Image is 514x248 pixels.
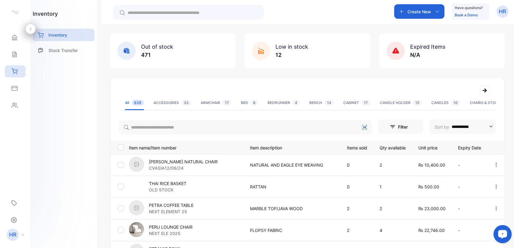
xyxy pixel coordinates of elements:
p: NATURAL AND EAGLE EYE WEAVING [250,162,334,168]
p: NEXT ELEMENT 25 [149,208,193,215]
span: ₨ 500.00 [418,184,439,189]
img: item [129,178,144,194]
p: - [458,184,481,190]
span: 8 [251,100,258,106]
p: CVASIA12/06/24 [149,165,218,171]
p: Inventory [48,32,67,38]
div: BEDRUNNER [268,100,300,106]
span: Expired Items [410,44,445,50]
p: Qty available [380,143,406,151]
p: PETRA COFFEE TABLE [149,202,193,208]
button: Sort by [429,119,496,134]
p: Expiry Date [458,143,481,151]
span: ₨ 23,000.00 [418,206,445,211]
p: [PERSON_NAME] NATURAL CHAIR [149,158,218,165]
div: CANDLE HOLDER [380,100,422,106]
p: MARBLE TOP/JAVA WOOD [250,205,334,212]
p: - [458,162,481,168]
button: Create New [394,4,444,19]
img: logo [11,8,20,17]
div: CANDLES [431,100,460,106]
div: BENCH [309,100,334,106]
img: item [129,200,144,215]
p: PERU LOUNGE CHAIR [149,224,193,230]
span: 4 [292,100,300,106]
p: - [458,205,481,212]
p: Have questions? [455,5,483,11]
div: CABINET [343,100,370,106]
p: Unit price [418,143,445,151]
span: Low in stock [275,44,308,50]
iframe: LiveChat chat widget [489,223,514,248]
p: Stock Transfer [48,47,78,54]
span: 14 [325,100,334,106]
p: NEXT ELE 2025 [149,230,193,237]
p: OLD STOCK [149,187,186,193]
p: 2 [347,227,367,233]
span: 17 [222,100,231,106]
p: 2 [380,162,406,168]
p: Create New [407,8,431,15]
span: ₨ 22,746.00 [418,228,444,233]
p: THAI RICE BASKET [149,180,186,187]
span: 17 [361,100,370,106]
p: N/A [410,51,445,59]
img: item [129,157,144,172]
span: 15 [413,100,422,106]
div: BED [241,100,258,106]
p: HR [9,231,16,239]
span: 33 [181,100,191,106]
p: Sort by [435,124,449,130]
p: RATTAN [250,184,334,190]
img: item [129,222,144,237]
div: ACCESSORIES [153,100,191,106]
p: - [458,227,481,233]
div: All [125,100,144,106]
span: Out of stock [141,44,173,50]
p: 4 [380,227,406,233]
p: 0 [347,162,367,168]
h1: inventory [33,10,58,18]
p: Items sold [347,143,367,151]
button: HR [496,4,509,19]
span: ₨ 10,400.00 [418,162,445,168]
a: Stock Transfer [33,44,94,57]
p: 12 [275,51,308,59]
p: Item name/Item number [129,143,242,151]
span: 839 [132,100,144,106]
div: ARMCHAIR [201,100,231,106]
a: Book a Demo [455,13,478,17]
a: Inventory [33,29,94,41]
p: HR [499,8,506,15]
p: 2 [347,205,367,212]
p: 0 [347,184,367,190]
p: Item description [250,143,334,151]
p: 1 [380,184,406,190]
span: 16 [451,100,460,106]
p: 471 [141,51,173,59]
p: 2 [380,205,406,212]
p: FLOPSY FABRIC [250,227,334,233]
